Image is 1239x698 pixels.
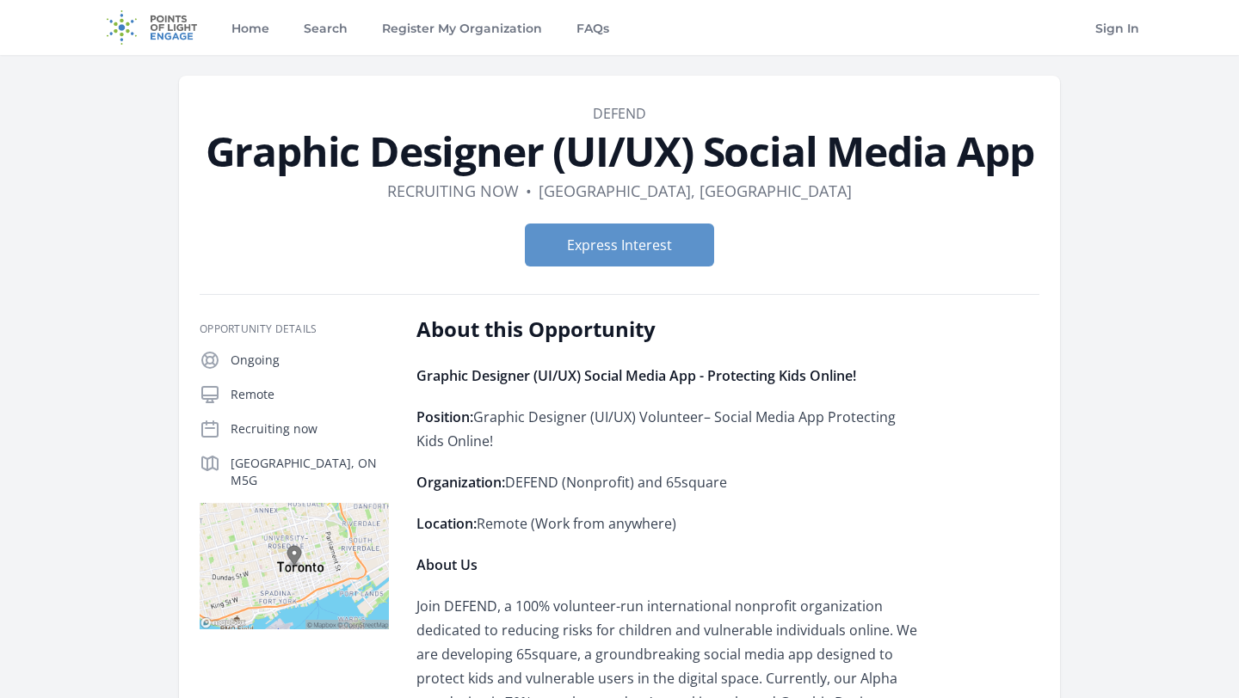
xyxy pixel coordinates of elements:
p: DEFEND (Nonprofit) and 65square [416,470,920,494]
button: Express Interest [525,223,714,266]
strong: Location: [416,514,477,533]
a: DEFEND [593,104,646,123]
p: [GEOGRAPHIC_DATA], ON M5G [231,455,389,489]
h2: About this Opportunity [416,315,920,343]
img: Map [200,503,389,629]
p: Recruiting now [231,420,389,438]
strong: Organization: [416,473,505,492]
dd: [GEOGRAPHIC_DATA], [GEOGRAPHIC_DATA] [539,179,852,203]
strong: Position: [416,407,473,426]
strong: About Us [416,555,478,574]
p: Remote [231,386,389,403]
p: Ongoing [231,352,389,369]
p: Remote (Work from anywhere) [416,511,920,536]
dd: Recruiting now [387,179,519,203]
strong: Graphic Designer (UI/UX) Social Media App - Protecting Kids Online! [416,366,856,385]
p: Graphic Designer (UI/UX) Volunteer– Social Media App Protecting Kids Online! [416,405,920,453]
div: • [526,179,532,203]
h1: Graphic Designer (UI/UX) Social Media App [200,131,1039,172]
h3: Opportunity Details [200,322,389,336]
